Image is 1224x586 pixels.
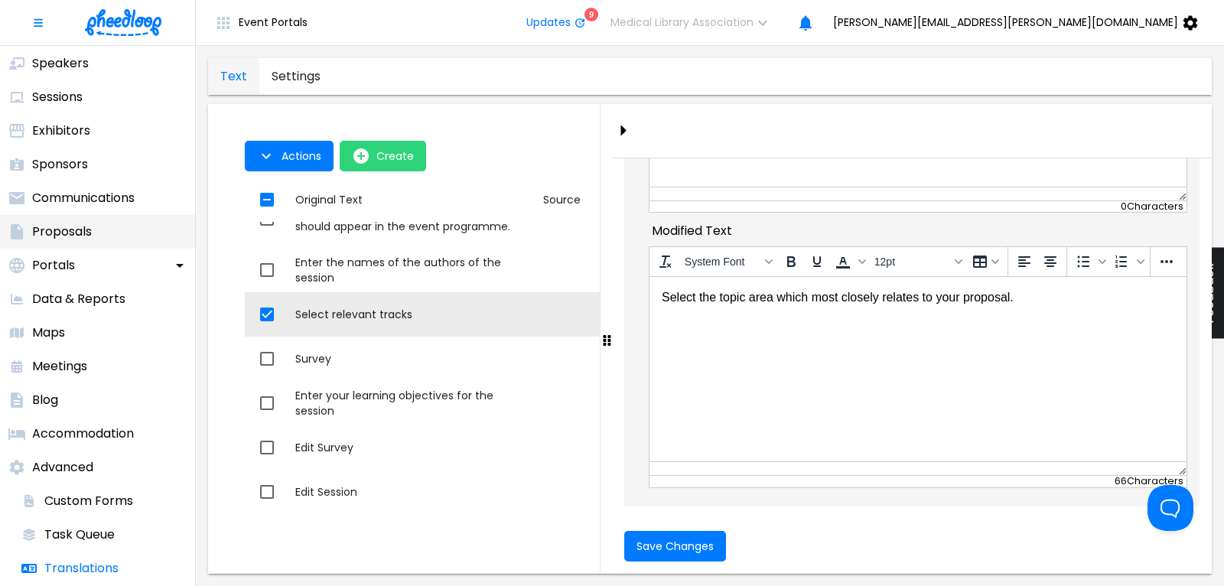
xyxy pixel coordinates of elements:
[968,249,1004,275] button: Table
[202,8,320,38] button: Event Portals
[208,58,259,95] a: translations-tab-text
[526,16,571,28] span: Updates
[821,8,1218,38] button: [PERSON_NAME][EMAIL_ADDRESS][PERSON_NAME][DOMAIN_NAME]
[1070,249,1108,275] div: Bullet list
[804,249,830,275] button: Underline
[32,122,90,140] p: Exhibitors
[85,9,161,36] img: logo
[32,290,125,308] p: Data & Reports
[32,324,65,342] p: Maps
[295,307,531,322] div: Select relevant tracks
[649,476,1187,488] div: 66 Characters
[282,150,321,162] span: Actions
[208,58,333,95] div: translations tabs
[649,277,1187,461] iframe: Rich Text Area. Press ALT-0 for help.
[32,391,58,409] p: Blog
[259,58,333,95] a: translations-tab-settings
[652,222,732,240] span: Modified Text
[44,526,115,544] p: Task Queue
[44,492,133,510] p: Custom Forms
[1011,249,1037,275] button: Align left
[32,425,134,443] p: Accommodation
[685,256,760,268] span: System Font
[612,116,635,146] button: close-drawer
[1154,249,1180,275] button: More...
[610,16,754,28] span: Medical Library Association
[636,540,714,552] span: Save Changes
[295,484,531,500] div: Edit Session
[32,189,135,207] p: Communications
[295,255,531,285] div: Enter the names of the authors of the session
[600,104,612,574] div: drag-to-resize
[624,531,726,562] button: Save Changes
[295,440,531,455] div: Edit Survey
[32,256,75,275] p: Portals
[12,12,525,29] body: Select relevant tracks
[868,249,968,275] button: Font sizes
[32,155,88,174] p: Sponsors
[653,249,679,275] button: Clear formatting
[649,201,1187,213] div: 0 Characters
[874,256,949,268] span: 12pt
[340,141,426,171] button: open-Create
[239,16,308,28] span: Event Portals
[833,16,1178,28] span: [PERSON_NAME][EMAIL_ADDRESS][PERSON_NAME][DOMAIN_NAME]
[543,190,581,210] div: Source
[32,357,87,376] p: Meetings
[376,150,414,162] span: Create
[537,186,587,214] button: Sort
[1037,249,1063,275] button: Align center
[679,249,778,275] button: Fonts
[12,484,195,518] a: Custom Forms
[32,88,83,106] p: Sessions
[584,8,598,21] div: 9
[514,8,598,38] button: Updates9
[245,141,334,171] button: Actions
[32,223,92,241] p: Proposals
[1202,263,1216,324] span: Feedback
[44,559,119,578] p: Translations
[1174,462,1187,475] div: Resize
[598,8,790,38] button: Medical Library Association
[32,458,93,477] p: Advanced
[830,249,868,275] div: Text color
[602,334,612,347] svg: Drag to resize
[1108,249,1147,275] div: Numbered list
[295,388,531,418] div: Enter your learning objectives for the session
[295,351,531,366] div: Survey
[778,249,804,275] button: Bold
[1147,485,1193,531] iframe: Toggle Customer Support
[1174,187,1187,200] div: Resize
[12,518,195,552] a: Task Queue
[32,54,89,73] p: Speakers
[289,186,369,214] button: Sort
[12,552,195,585] a: Translations
[295,190,363,210] div: Original Text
